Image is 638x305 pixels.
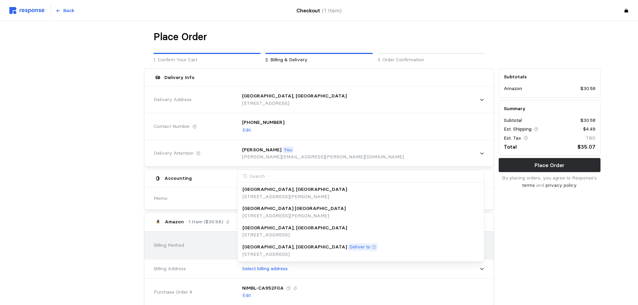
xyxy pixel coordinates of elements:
a: privacy policy [546,182,577,188]
p: · 1 Item ($30.58) [186,218,223,226]
a: terms [522,182,535,188]
button: Edit [242,292,251,300]
img: svg%3e [9,7,45,14]
p: [STREET_ADDRESS][PERSON_NAME] [242,193,347,201]
h5: Subtotals [504,73,595,80]
p: [PHONE_NUMBER] [242,119,284,126]
h4: Checkout [296,6,342,15]
p: [GEOGRAPHIC_DATA], [GEOGRAPHIC_DATA] [242,92,347,100]
span: Purchase Order # [154,289,193,296]
p: $30.58 [580,117,595,124]
p: $4.49 [583,126,595,133]
p: You [284,146,292,154]
p: Edit [242,292,251,299]
p: 3. Order Confirmation [377,56,485,64]
p: $35.07 [577,143,595,151]
h5: Summary [504,105,595,112]
h1: Place Order [153,30,207,44]
p: Amazon [165,218,184,226]
button: Place Order [499,158,600,172]
span: Delivery Attention [154,150,194,157]
span: Billing Method [154,242,184,249]
p: [GEOGRAPHIC_DATA], [GEOGRAPHIC_DATA] [242,224,347,232]
p: $30.58 [580,85,595,92]
span: Contact Number [154,123,190,130]
p: NIMBL-CA952F0A [242,285,284,292]
span: Delivery Address [154,96,192,103]
span: (1 Item) [322,7,342,14]
p: Select billing address [242,265,288,273]
p: [STREET_ADDRESS] [242,231,347,239]
p: 2. Billing & Delivery [265,56,372,64]
p: Edit [242,127,251,134]
p: [GEOGRAPHIC_DATA], [GEOGRAPHIC_DATA] [242,186,347,193]
p: [STREET_ADDRESS][PERSON_NAME] [242,212,346,220]
input: Search [238,170,484,182]
p: [STREET_ADDRESS] [242,251,377,258]
h5: Accounting [164,175,192,182]
span: Memo [154,195,167,202]
span: Billing Address [154,265,186,273]
button: Amazon· 1 Item ($30.58)Requires ApprovalSW [144,213,494,231]
p: Back [63,7,74,14]
p: 1. Confirm Your Cart [153,56,261,64]
p: [PERSON_NAME][EMAIL_ADDRESS][PERSON_NAME][DOMAIN_NAME] [242,153,404,161]
p: [GEOGRAPHIC_DATA], [GEOGRAPHIC_DATA] [242,243,347,251]
p: Subtotal [504,117,522,124]
p: [PERSON_NAME] [242,146,281,154]
p: Amazon [504,85,522,92]
p: [STREET_ADDRESS] [242,100,347,107]
p: TBD [586,135,595,142]
p: [GEOGRAPHIC_DATA] [GEOGRAPHIC_DATA] [242,205,346,212]
p: Est. Shipping [504,126,531,133]
p: Est. Tax [504,135,521,142]
button: Back [52,4,78,17]
button: Edit [242,126,251,134]
p: Place Order [535,161,564,169]
p: Total [504,143,517,151]
p: Deliver to [349,243,370,251]
h5: Delivery Info [164,74,195,81]
p: By placing orders, you agree to Response's and [499,174,600,189]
